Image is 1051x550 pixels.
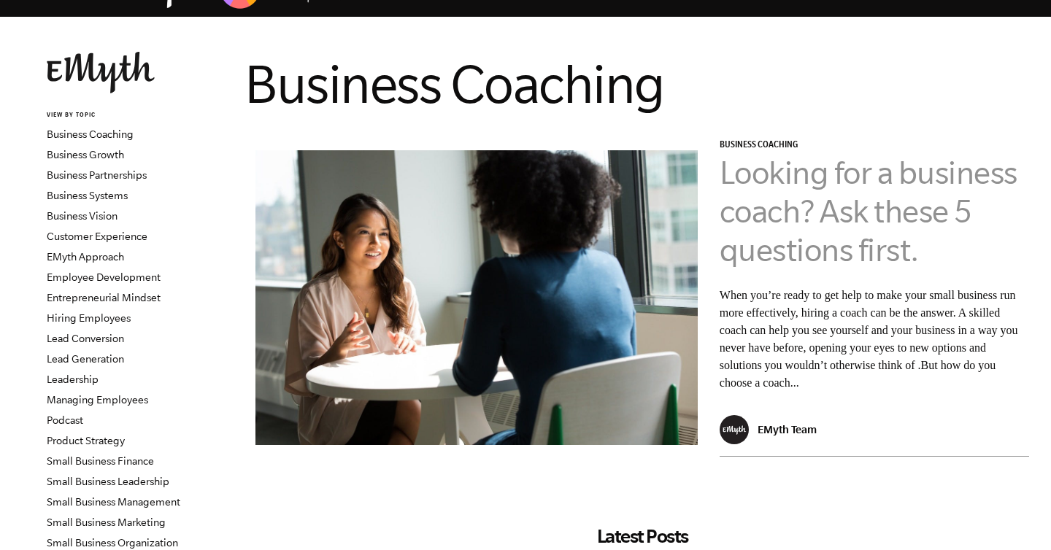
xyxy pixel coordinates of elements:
a: Product Strategy [47,435,125,446]
a: Business Growth [47,149,124,160]
a: Managing Employees [47,394,148,406]
a: Lead Conversion [47,333,124,344]
a: Lead Generation [47,353,124,365]
a: Leadership [47,373,99,385]
a: Small Business Leadership [47,476,169,487]
a: Business Vision [47,210,118,222]
p: When you’re ready to get help to make your small business run more effectively, hiring a coach ca... [720,287,1029,392]
a: Small Business Finance [47,455,154,467]
a: Podcast [47,414,83,426]
div: Sohbet Aracı [978,480,1051,550]
h2: Latest Posts [255,525,1029,547]
img: EMyth [47,52,155,93]
a: Small Business Marketing [47,516,166,528]
a: Business Partnerships [47,169,147,181]
a: Entrepreneurial Mindset [47,292,161,303]
p: EMyth Team [758,423,817,435]
a: Business Systems [47,190,128,201]
img: EMyth Team - EMyth [720,415,749,444]
a: Business Coaching [47,128,134,140]
span: Business Coaching [720,141,798,151]
a: Hiring Employees [47,312,131,324]
a: Looking for a business coach? Ask these 5 questions first. [720,155,1017,268]
h1: Business Coaching [245,52,1040,116]
a: EMyth Approach [47,251,124,263]
iframe: Chat Widget [978,480,1051,550]
a: Employee Development [47,271,161,283]
a: Small Business Organization [47,537,178,549]
a: Customer Experience [47,231,147,242]
a: Small Business Management [47,496,180,508]
a: Business Coaching [720,141,803,151]
h6: VIEW BY TOPIC [47,111,223,120]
